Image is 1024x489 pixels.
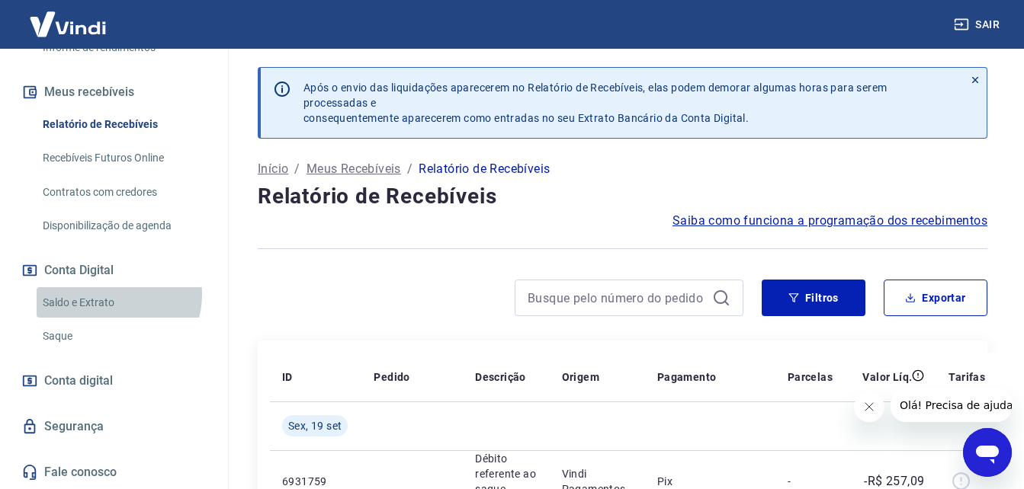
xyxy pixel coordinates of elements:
[44,370,113,392] span: Conta digital
[18,410,210,443] a: Segurança
[282,369,293,385] p: ID
[951,11,1006,39] button: Sair
[37,287,210,318] a: Saldo e Extrato
[18,75,210,109] button: Meus recebíveis
[528,286,706,309] input: Busque pelo número do pedido
[37,177,210,208] a: Contratos com credores
[307,160,401,178] a: Meus Recebíveis
[657,474,763,489] p: Pix
[673,212,987,230] a: Saiba como funciona a programação dos recebimentos
[294,160,300,178] p: /
[884,280,987,316] button: Exportar
[37,109,210,140] a: Relatório de Recebíveis
[419,160,550,178] p: Relatório de Recebíveis
[788,474,833,489] p: -
[788,369,833,385] p: Parcelas
[854,392,884,422] iframe: Fechar mensagem
[891,388,1012,422] iframe: Mensagem da empresa
[258,181,987,212] h4: Relatório de Recebíveis
[303,80,952,126] p: Após o envio das liquidações aparecerem no Relatório de Recebíveis, elas podem demorar algumas ho...
[37,142,210,174] a: Recebíveis Futuros Online
[9,11,128,23] span: Olá! Precisa de ajuda?
[258,160,288,178] a: Início
[37,321,210,352] a: Saque
[18,1,117,47] img: Vindi
[475,369,526,385] p: Descrição
[949,369,985,385] p: Tarifas
[374,369,409,385] p: Pedido
[562,369,599,385] p: Origem
[18,254,210,287] button: Conta Digital
[37,210,210,241] a: Disponibilização de agenda
[407,160,412,178] p: /
[288,418,342,433] span: Sex, 19 set
[18,455,210,489] a: Fale conosco
[862,369,912,385] p: Valor Líq.
[657,369,717,385] p: Pagamento
[282,474,349,489] p: 6931759
[18,364,210,398] a: Conta digital
[963,428,1012,477] iframe: Botão para abrir a janela de mensagens
[762,280,865,316] button: Filtros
